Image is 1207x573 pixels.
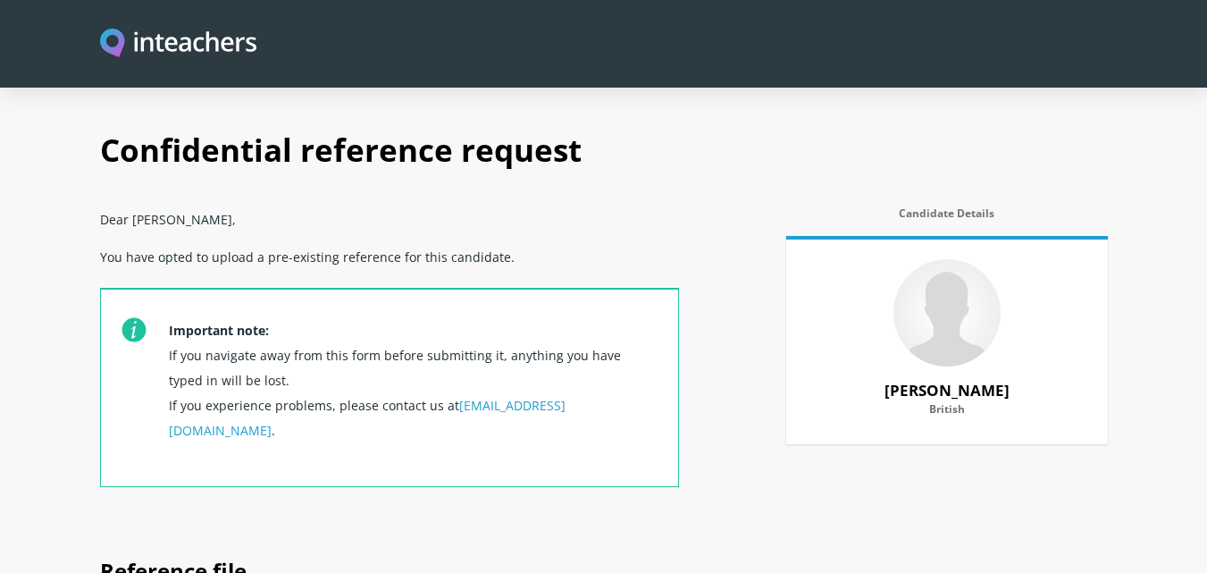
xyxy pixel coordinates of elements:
p: Dear [PERSON_NAME], [100,200,679,238]
p: You have opted to upload a pre-existing reference for this candidate. [100,238,679,288]
img: Inteachers [100,29,257,60]
img: 77452 [893,259,1001,367]
p: If you navigate away from this form before submitting it, anything you have typed in will be lost... [169,311,657,486]
label: Candidate Details [786,207,1108,231]
strong: [PERSON_NAME] [884,380,1010,400]
a: Visit this site's homepage [100,29,257,60]
h1: Confidential reference request [100,113,1108,200]
label: British [808,403,1086,426]
strong: Important note: [169,322,269,339]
